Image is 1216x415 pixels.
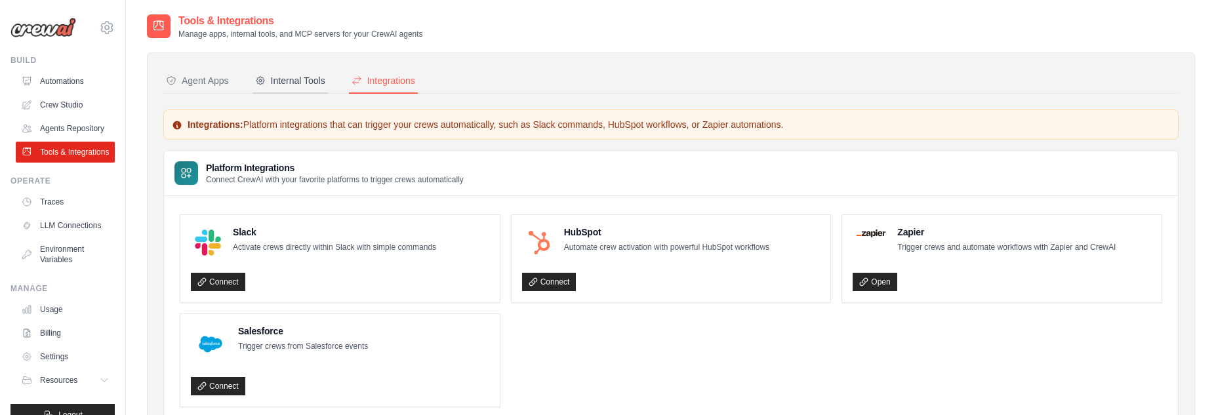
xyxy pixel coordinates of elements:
[853,273,897,291] a: Open
[10,283,115,294] div: Manage
[195,229,221,256] img: Slack Logo
[16,370,115,391] button: Resources
[163,69,232,94] button: Agent Apps
[349,69,418,94] button: Integrations
[255,74,325,87] div: Internal Tools
[16,142,115,163] a: Tools & Integrations
[16,323,115,344] a: Billing
[206,161,464,174] h3: Platform Integrations
[40,375,77,385] span: Resources
[188,119,243,130] strong: Integrations:
[16,215,115,236] a: LLM Connections
[195,328,226,360] img: Salesforce Logo
[233,241,436,254] p: Activate crews directly within Slack with simple commands
[10,18,76,37] img: Logo
[564,226,769,239] h4: HubSpot
[16,239,115,270] a: Environment Variables
[522,273,577,291] a: Connect
[897,226,1116,239] h4: Zapier
[178,29,423,39] p: Manage apps, internal tools, and MCP servers for your CrewAI agents
[16,94,115,115] a: Crew Studio
[16,118,115,139] a: Agents Repository
[238,325,368,338] h4: Salesforce
[857,229,885,237] img: Zapier Logo
[352,74,415,87] div: Integrations
[564,241,769,254] p: Automate crew activation with powerful HubSpot workflows
[191,377,245,395] a: Connect
[16,191,115,212] a: Traces
[253,69,328,94] button: Internal Tools
[10,176,115,186] div: Operate
[178,13,423,29] h2: Tools & Integrations
[206,174,464,185] p: Connect CrewAI with your favorite platforms to trigger crews automatically
[16,71,115,92] a: Automations
[172,118,1170,131] p: Platform integrations that can trigger your crews automatically, such as Slack commands, HubSpot ...
[10,55,115,66] div: Build
[191,273,245,291] a: Connect
[16,346,115,367] a: Settings
[526,229,552,256] img: HubSpot Logo
[166,74,229,87] div: Agent Apps
[897,241,1116,254] p: Trigger crews and automate workflows with Zapier and CrewAI
[16,299,115,320] a: Usage
[238,340,368,353] p: Trigger crews from Salesforce events
[233,226,436,239] h4: Slack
